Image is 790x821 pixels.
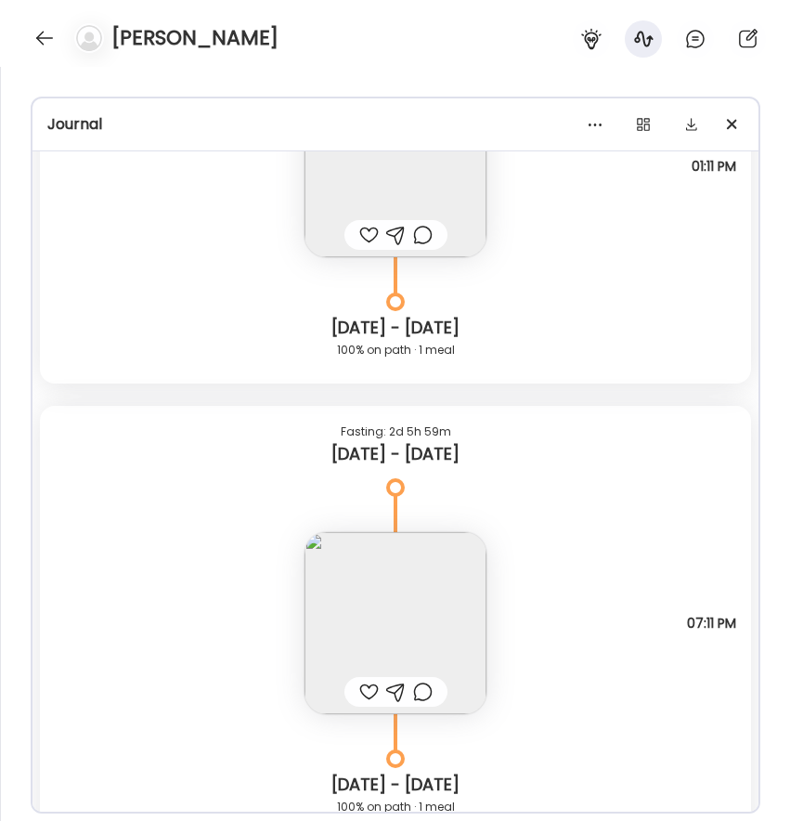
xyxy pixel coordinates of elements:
div: [DATE] - [DATE] [55,443,736,465]
img: images%2FKM3ChVqCwfZLS416I1PVvo6S4xb2%2FrHirGPrnHGvtahvznSip%2FXgJkaDz8h40raRnkIn7P_240 [304,75,486,257]
img: images%2FKM3ChVqCwfZLS416I1PVvo6S4xb2%2FaNQ98eKIi9mgOHWvIB3j%2FQGlSpbfLITAZtAcPvC5R_240 [304,532,486,714]
span: 07:11 PM [687,615,736,632]
div: 100% on path · 1 meal [55,339,736,361]
div: Journal [47,113,744,136]
div: 100% on path · 1 meal [55,796,736,818]
h4: [PERSON_NAME] [111,23,278,53]
img: bg-avatar-default.svg [76,25,102,51]
div: [DATE] - [DATE] [55,774,736,796]
div: [DATE] - [DATE] [55,317,736,339]
div: Fasting: 2d 5h 59m [55,421,736,443]
span: 01:11 PM [692,158,736,175]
